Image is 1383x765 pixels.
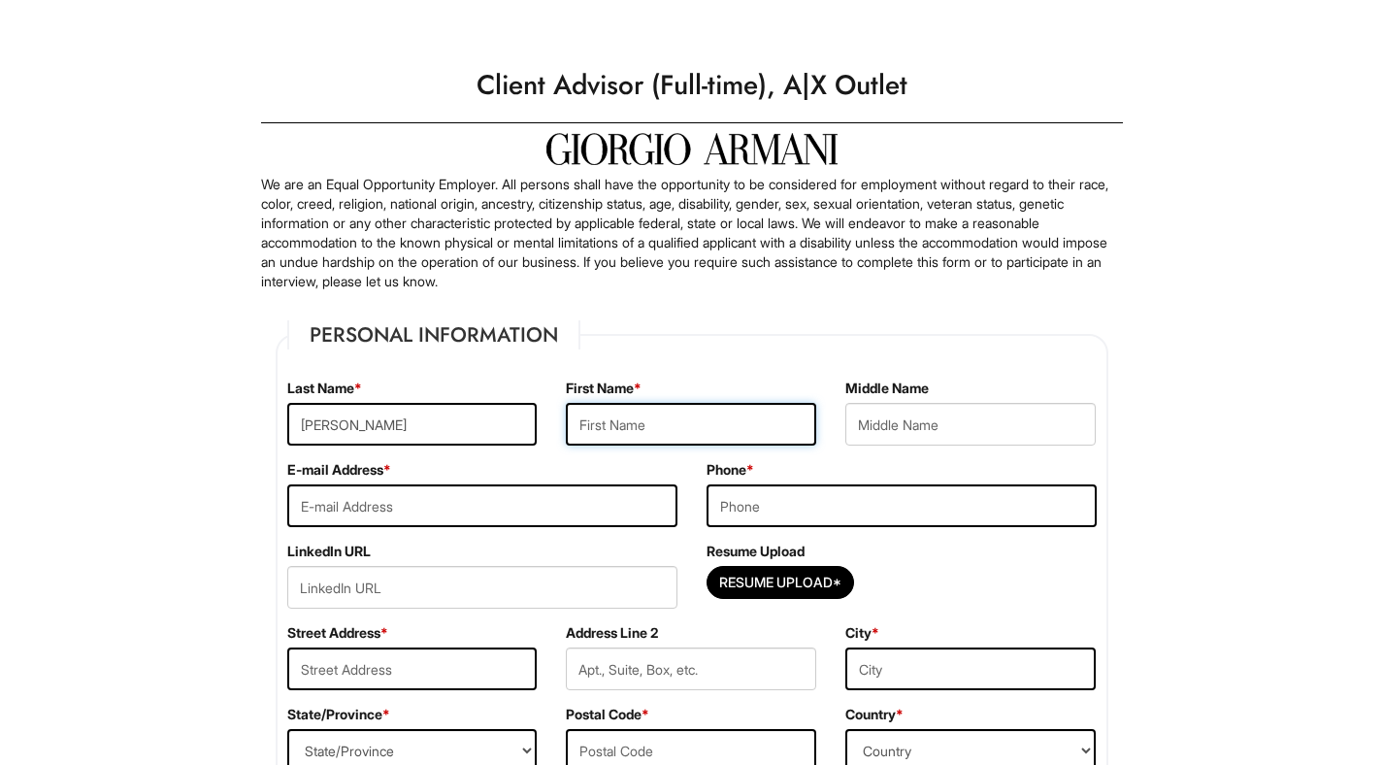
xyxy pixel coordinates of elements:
img: Giorgio Armani [546,133,838,165]
input: Apt., Suite, Box, etc. [566,648,816,690]
input: E-mail Address [287,484,677,527]
label: Country [845,705,904,724]
label: City [845,623,879,643]
label: First Name [566,379,642,398]
h1: Client Advisor (Full-time), A|X Outlet [251,58,1133,113]
label: Address Line 2 [566,623,658,643]
p: We are an Equal Opportunity Employer. All persons shall have the opportunity to be considered for... [261,175,1123,291]
input: LinkedIn URL [287,566,677,609]
button: Resume Upload*Resume Upload* [707,566,854,599]
label: Phone [707,460,754,480]
input: City [845,648,1096,690]
label: LinkedIn URL [287,542,371,561]
input: First Name [566,403,816,446]
label: Postal Code [566,705,649,724]
label: E-mail Address [287,460,391,480]
input: Last Name [287,403,538,446]
label: Last Name [287,379,362,398]
label: State/Province [287,705,390,724]
label: Middle Name [845,379,929,398]
input: Phone [707,484,1097,527]
input: Street Address [287,648,538,690]
input: Middle Name [845,403,1096,446]
label: Resume Upload [707,542,805,561]
legend: Personal Information [287,320,580,349]
label: Street Address [287,623,388,643]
